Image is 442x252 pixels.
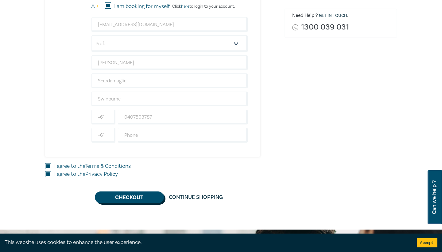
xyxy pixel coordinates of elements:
input: Phone [118,128,248,143]
input: +61 [91,110,115,124]
a: Continue Shopping [164,191,228,203]
div: This website uses cookies to enhance the user experience. [5,238,408,246]
input: Company [91,92,248,106]
label: I agree to the [54,170,118,178]
span: Can we help ? [431,174,437,221]
label: I agree to the [54,162,131,170]
p: Click to login to your account. [171,4,235,9]
small: 1 [97,4,98,9]
input: Last Name* [91,73,248,88]
label: I am booking for myself. [114,2,171,10]
a: Terms & Conditions [85,163,131,170]
input: +61 [91,128,115,143]
h6: Need Help ? . [292,13,392,19]
input: Mobile* [118,110,248,124]
input: Attendee Email* [91,17,248,32]
a: 1300 039 031 [301,23,349,31]
button: Checkout [95,191,164,203]
a: Get in touch [319,13,347,18]
a: Privacy Policy [85,171,118,178]
input: First Name* [91,55,248,70]
a: here [181,4,189,9]
button: Accept cookies [417,238,437,247]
